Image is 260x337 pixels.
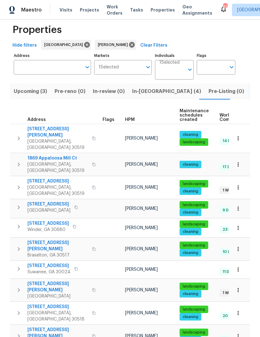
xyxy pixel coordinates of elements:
span: Visits [60,7,72,13]
span: [PERSON_NAME] [125,136,158,141]
span: 14 Done [220,138,240,144]
span: cleaning [180,229,201,234]
span: [PERSON_NAME] [125,185,158,190]
button: Clear Filters [138,40,170,51]
span: [PERSON_NAME] [125,226,158,230]
span: [PERSON_NAME] [125,247,158,251]
label: Markets [94,54,152,58]
span: landscaping [180,330,208,335]
span: 20 Done [220,313,241,319]
span: [PERSON_NAME] [125,162,158,167]
span: cleaning [180,314,201,320]
label: Address [14,54,91,58]
span: landscaping [180,243,208,248]
span: Tasks [130,8,143,12]
div: [GEOGRAPHIC_DATA] [41,40,91,50]
span: cleaning [180,189,201,194]
span: 11 Done [220,269,239,275]
span: Braselton, GA 30517 [27,252,88,258]
span: cleaning [180,250,201,256]
span: 1 WIP [220,188,234,193]
span: Pre-Listing (0) [209,87,244,96]
button: Hide filters [10,40,39,51]
span: 17 Done [220,164,240,170]
span: Properties [12,27,62,33]
span: Clear Filters [140,42,167,49]
div: [PERSON_NAME] [95,40,136,50]
button: Open [144,63,152,72]
span: Suwanee, GA 30024 [27,269,70,275]
span: [STREET_ADDRESS] [27,178,88,184]
span: Work Orders [107,4,123,16]
span: [PERSON_NAME] [125,206,158,211]
span: [GEOGRAPHIC_DATA], [GEOGRAPHIC_DATA] 30518 [27,310,88,322]
span: 23 Done [220,227,241,232]
span: [STREET_ADDRESS] [27,201,70,207]
span: [PERSON_NAME] [125,288,158,292]
span: [GEOGRAPHIC_DATA], [GEOGRAPHIC_DATA] 30519 [27,184,88,197]
span: Pre-reno (0) [55,87,85,96]
span: [GEOGRAPHIC_DATA] [27,207,70,214]
span: [PERSON_NAME] [98,42,130,48]
span: 1869 Appaloosa Mill Ct [27,155,88,161]
label: Individuals [155,54,194,58]
span: [STREET_ADDRESS][PERSON_NAME] [27,281,88,293]
button: Open [83,63,92,72]
span: Winder, GA 30680 [27,227,69,233]
button: Open [185,65,194,74]
span: 1 Selected [159,60,180,65]
button: Open [227,63,236,72]
label: Flags [197,54,235,58]
span: In-review (0) [93,87,125,96]
span: Properties [151,7,175,13]
span: [STREET_ADDRESS] [27,304,88,310]
div: 87 [223,4,227,10]
span: landscaping [180,307,208,312]
span: Address [27,118,46,122]
span: [STREET_ADDRESS][PERSON_NAME] [27,240,88,252]
span: cleaning [180,162,201,167]
span: 10 Done [220,249,240,255]
span: Flags [103,118,114,122]
span: [STREET_ADDRESS] [27,220,69,227]
span: landscaping [180,222,208,227]
span: [STREET_ADDRESS] [27,263,70,269]
span: Upcoming (3) [14,87,47,96]
span: Maintenance schedules created [180,109,209,122]
span: Geo Assignments [182,4,212,16]
span: [GEOGRAPHIC_DATA] [44,42,85,48]
span: landscaping [180,181,208,187]
span: [PERSON_NAME] [125,267,158,272]
span: [STREET_ADDRESS][PERSON_NAME] [27,126,88,138]
span: Work Order Completion [219,113,259,122]
span: cleaning [180,132,201,137]
span: cleaning [180,210,201,215]
span: 9 Done [220,208,238,213]
span: Projects [80,7,99,13]
span: [PERSON_NAME] [125,311,158,315]
span: HPM [125,118,135,122]
span: In-[GEOGRAPHIC_DATA] (4) [132,87,201,96]
span: landscaping [180,284,208,289]
span: [GEOGRAPHIC_DATA], [GEOGRAPHIC_DATA] 30519 [27,138,88,151]
span: landscaping [180,140,208,145]
span: cleaning [180,291,201,297]
span: Hide filters [12,42,37,49]
span: landscaping [180,202,208,208]
span: 1 Selected [99,65,119,70]
span: [GEOGRAPHIC_DATA] [27,293,88,299]
span: 1 WIP [220,290,234,296]
span: [GEOGRAPHIC_DATA], [GEOGRAPHIC_DATA] 30519 [27,161,88,174]
span: Maestro [21,7,42,13]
